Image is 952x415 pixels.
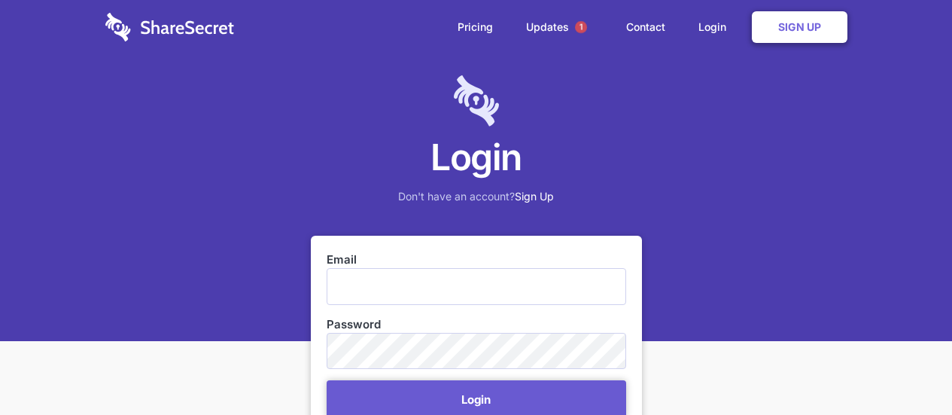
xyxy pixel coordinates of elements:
span: 1 [575,21,587,33]
img: logo-wordmark-white-trans-d4663122ce5f474addd5e946df7df03e33cb6a1c49d2221995e7729f52c070b2.svg [105,13,234,41]
img: logo-lt-purple-60x68@2x-c671a683ea72a1d466fb5d642181eefbee81c4e10ba9aed56c8e1d7e762e8086.png [454,75,499,127]
a: Pricing [443,4,508,50]
label: Email [327,252,626,268]
a: Login [683,4,749,50]
a: Sign Up [515,190,554,203]
a: Sign Up [752,11,847,43]
label: Password [327,316,626,333]
a: Contact [611,4,680,50]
